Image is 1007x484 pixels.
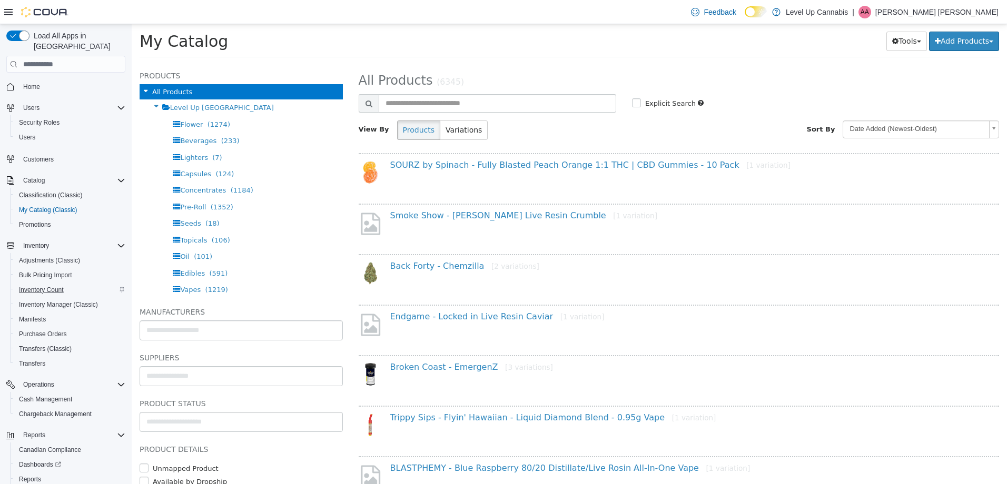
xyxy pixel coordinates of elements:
a: Trippy Sips - Flyin' Hawaiian - Liquid Diamond Blend - 0.95g Vape[1 variation] [259,388,585,398]
button: Users [11,130,130,145]
a: Manifests [15,313,50,326]
a: Cash Management [15,393,76,406]
span: Customers [19,152,125,165]
button: Reports [19,429,50,441]
a: My Catalog (Classic) [15,204,82,216]
span: Transfers (Classic) [19,345,72,353]
span: Operations [23,380,54,389]
span: Operations [19,378,125,391]
h5: Manufacturers [8,281,211,294]
span: Flower [48,96,71,104]
span: Promotions [15,218,125,231]
span: My Catalog (Classic) [19,206,77,214]
a: Dashboards [11,457,130,472]
a: Home [19,80,44,93]
button: Transfers (Classic) [11,341,130,356]
a: Canadian Compliance [15,443,85,456]
span: Capsules [48,146,80,154]
span: (233) [90,113,108,120]
button: Operations [19,378,58,391]
span: Manifests [19,315,46,324]
span: Dark Mode [745,17,745,18]
div: Andrew Alain [858,6,871,18]
img: 150 [227,389,251,412]
span: Inventory Count [15,284,125,296]
a: Customers [19,153,58,166]
span: Lighters [48,129,76,137]
span: Classification (Classic) [19,191,83,199]
label: Explicit Search [511,74,564,85]
img: missing-image.png [227,288,251,314]
button: Purchase Orders [11,327,130,341]
span: Vapes [48,261,69,269]
button: My Catalog (Classic) [11,203,130,217]
span: Transfers [19,359,45,368]
span: (1184) [99,162,122,170]
span: Purchase Orders [15,328,125,340]
button: Security Roles [11,115,130,130]
span: Dashboards [19,460,61,469]
span: Concentrates [48,162,94,170]
span: (7) [81,129,90,137]
span: Edibles [48,245,73,253]
span: Catalog [19,174,125,187]
span: Adjustments (Classic) [15,254,125,267]
span: (124) [84,146,102,154]
button: Bulk Pricing Import [11,268,130,283]
span: Transfers (Classic) [15,342,125,355]
button: Catalog [2,173,130,188]
button: Cash Management [11,392,130,407]
button: Users [19,102,44,114]
span: Inventory [19,239,125,252]
button: Home [2,79,130,94]
button: Chargeback Management [11,407,130,421]
button: Tools [755,7,795,27]
button: Classification (Classic) [11,188,130,203]
span: Users [19,133,35,142]
span: (106) [80,212,98,220]
p: Level Up Cannabis [786,6,848,18]
button: Promotions [11,217,130,232]
span: Sort By [675,101,704,109]
span: Dashboards [15,458,125,471]
img: Cova [21,7,68,17]
a: Inventory Count [15,284,68,296]
span: Beverages [48,113,85,120]
p: [PERSON_NAME] [PERSON_NAME] [875,6,999,18]
button: Add Products [797,7,867,27]
span: Transfers [15,357,125,370]
span: (1274) [76,96,98,104]
button: Adjustments (Classic) [11,253,130,268]
a: Transfers (Classic) [15,342,76,355]
span: Adjustments (Classic) [19,256,80,265]
button: Variations [308,96,356,116]
a: Promotions [15,218,55,231]
span: AA [861,6,869,18]
button: Inventory Count [11,283,130,297]
span: Chargeback Management [19,410,92,418]
span: Security Roles [19,118,60,127]
span: Users [19,102,125,114]
h5: Product Details [8,419,211,431]
label: Available by Dropship [18,452,95,463]
a: Purchase Orders [15,328,71,340]
span: Home [19,80,125,93]
span: Classification (Classic) [15,189,125,201]
span: Inventory Count [19,286,64,294]
img: 150 [227,338,251,362]
h5: Product Status [8,373,211,386]
a: Security Roles [15,116,64,129]
span: Date Added (Newest-Oldest) [712,97,853,113]
span: Users [23,104,40,112]
span: Feedback [704,7,736,17]
button: Canadian Compliance [11,442,130,457]
label: Unmapped Product [18,439,87,450]
small: [3 variations] [373,339,421,347]
button: Users [2,100,130,115]
button: Manifests [11,312,130,327]
span: Catalog [23,176,45,185]
span: (1219) [74,261,96,269]
span: Seeds [48,195,69,203]
img: missing-image.png [227,187,251,213]
small: [1 variation] [615,137,659,145]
